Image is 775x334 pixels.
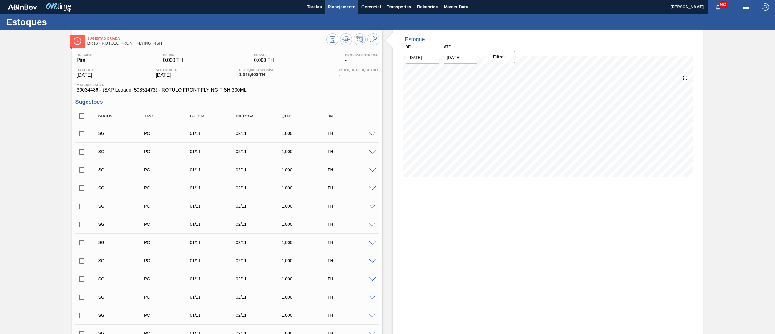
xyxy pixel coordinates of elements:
[337,68,379,78] div: -
[156,72,177,78] span: [DATE]
[97,149,149,154] div: Sugestão Criada
[326,167,378,172] div: TH
[143,313,195,318] div: Pedido de Compra
[97,258,149,263] div: Sugestão Criada
[354,33,366,45] button: Programar Estoque
[326,131,378,136] div: TH
[75,99,379,105] h3: Sugestões
[254,58,274,63] span: 0,000 TH
[234,240,287,245] div: 02/11/2025
[280,185,332,190] div: 1,000
[361,3,381,11] span: Gerencial
[143,185,195,190] div: Pedido de Compra
[326,313,378,318] div: TH
[406,52,439,64] input: dd/mm/yyyy
[163,53,183,57] span: PE MIN
[234,167,287,172] div: 02/11/2025
[87,41,326,45] span: BR13 - ROTULO FRONT FLYING FISH
[280,313,332,318] div: 1,000
[326,33,338,45] button: Visão Geral dos Estoques
[280,295,332,299] div: 1,000
[326,258,378,263] div: TH
[234,131,287,136] div: 02/11/2025
[188,131,241,136] div: 01/11/2025
[234,222,287,227] div: 02/11/2025
[280,167,332,172] div: 1,000
[8,4,37,10] img: TNhmsLtSVTkK8tSr43FrP2fwEKptu5GPRR3wAAAABJRU5ErkJggg==
[97,114,149,118] div: Status
[143,114,195,118] div: Tipo
[188,114,241,118] div: Coleta
[188,313,241,318] div: 01/11/2025
[143,276,195,281] div: Pedido de Compra
[328,3,355,11] span: Planejamento
[719,1,727,8] span: 582
[280,222,332,227] div: 1,000
[143,240,195,245] div: Pedido de Compra
[234,313,287,318] div: 02/11/2025
[97,313,149,318] div: Sugestão Criada
[97,167,149,172] div: Sugestão Criada
[280,114,332,118] div: Qtde
[234,295,287,299] div: 02/11/2025
[239,68,276,72] span: Estoque Disponível
[444,45,451,49] label: Até
[143,295,195,299] div: Pedido de Compra
[188,149,241,154] div: 01/11/2025
[97,276,149,281] div: Sugestão Criada
[280,258,332,263] div: 1,000
[188,167,241,172] div: 01/11/2025
[77,87,378,93] span: 30034486 - (SAP Legado: 50851473) - ROTULO FRONT FLYING FISH 330ML
[234,276,287,281] div: 02/11/2025
[340,33,352,45] button: Atualizar Gráfico
[280,131,332,136] div: 1,000
[188,222,241,227] div: 01/11/2025
[345,53,378,57] span: Próxima Entrega
[280,149,332,154] div: 1,000
[326,276,378,281] div: TH
[97,295,149,299] div: Sugestão Criada
[143,222,195,227] div: Pedido de Compra
[280,204,332,209] div: 1,000
[234,258,287,263] div: 02/11/2025
[97,131,149,136] div: Sugestão Criada
[188,295,241,299] div: 01/11/2025
[326,114,378,118] div: UN
[87,37,326,40] span: Sugestão Criada
[77,58,92,63] span: Piraí
[254,53,274,57] span: PE MAX
[77,83,378,87] span: Material ativo
[387,3,411,11] span: Transportes
[444,3,468,11] span: Master Data
[326,295,378,299] div: TH
[97,204,149,209] div: Sugestão Criada
[444,52,477,64] input: dd/mm/yyyy
[326,222,378,227] div: TH
[188,240,241,245] div: 01/11/2025
[234,185,287,190] div: 02/11/2025
[280,276,332,281] div: 1,000
[188,276,241,281] div: 01/11/2025
[97,185,149,190] div: Sugestão Criada
[482,51,515,63] button: Filtro
[417,3,438,11] span: Relatórios
[326,240,378,245] div: TH
[143,204,195,209] div: Pedido de Compra
[762,3,769,11] img: Logout
[188,204,241,209] div: 01/11/2025
[97,240,149,245] div: Sugestão Criada
[234,149,287,154] div: 02/11/2025
[143,167,195,172] div: Pedido de Compra
[77,68,94,72] span: Data out
[367,33,379,45] button: Ir ao Master Data / Geral
[326,204,378,209] div: TH
[74,37,81,45] img: Ícone
[405,36,425,43] div: Estoque
[280,240,332,245] div: 1,000
[406,45,411,49] label: De
[188,258,241,263] div: 01/11/2025
[77,72,94,78] span: [DATE]
[708,3,728,11] button: Notificações
[97,222,149,227] div: Sugestão Criada
[742,3,750,11] img: userActions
